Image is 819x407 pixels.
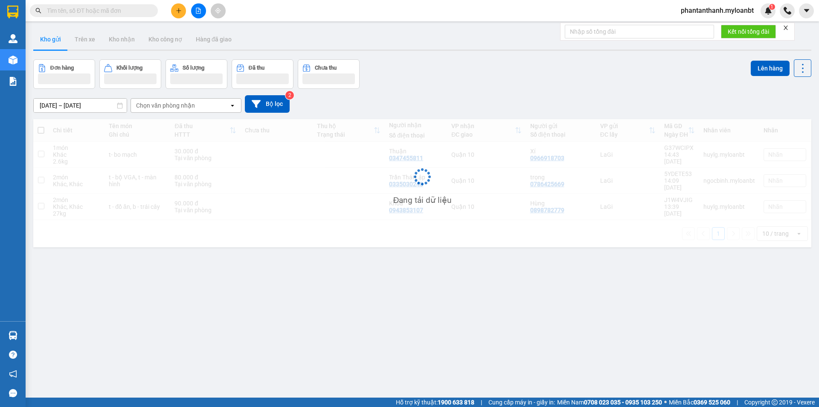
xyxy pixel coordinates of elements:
[285,91,294,100] sup: 2
[769,4,775,10] sup: 1
[669,398,730,407] span: Miền Bắc
[721,25,776,38] button: Kết nối tổng đài
[799,3,814,18] button: caret-down
[7,6,18,18] img: logo-vxr
[191,3,206,18] button: file-add
[47,6,148,15] input: Tìm tên, số ĐT hoặc mã đơn
[211,3,226,18] button: aim
[9,77,17,86] img: solution-icon
[674,5,761,16] span: phantanthanh.myloanbt
[33,59,95,89] button: Đơn hàng
[393,194,452,207] div: Đang tải dữ liệu
[481,398,482,407] span: |
[9,389,17,397] span: message
[9,351,17,359] span: question-circle
[737,398,738,407] span: |
[438,399,474,406] strong: 1900 633 818
[102,29,142,50] button: Kho nhận
[9,331,17,340] img: warehouse-icon
[584,399,662,406] strong: 0708 023 035 - 0935 103 250
[50,65,74,71] div: Đơn hàng
[764,7,772,15] img: icon-new-feature
[751,61,790,76] button: Lên hàng
[229,102,236,109] svg: open
[557,398,662,407] span: Miền Nam
[68,29,102,50] button: Trên xe
[803,7,810,15] span: caret-down
[770,4,773,10] span: 1
[396,398,474,407] span: Hỗ trợ kỹ thuật:
[298,59,360,89] button: Chưa thu
[176,8,182,14] span: plus
[215,8,221,14] span: aim
[315,65,337,71] div: Chưa thu
[9,370,17,378] span: notification
[728,27,769,36] span: Kết nối tổng đài
[142,29,189,50] button: Kho công nợ
[99,59,161,89] button: Khối lượng
[772,399,778,405] span: copyright
[565,25,714,38] input: Nhập số tổng đài
[783,25,789,31] span: close
[116,65,142,71] div: Khối lượng
[664,401,667,404] span: ⚪️
[694,399,730,406] strong: 0369 525 060
[232,59,293,89] button: Đã thu
[136,101,195,110] div: Chọn văn phòng nhận
[195,8,201,14] span: file-add
[488,398,555,407] span: Cung cấp máy in - giấy in:
[249,65,264,71] div: Đã thu
[171,3,186,18] button: plus
[9,34,17,43] img: warehouse-icon
[9,56,17,64] img: warehouse-icon
[35,8,41,14] span: search
[166,59,227,89] button: Số lượng
[34,99,127,112] input: Select a date range.
[183,65,204,71] div: Số lượng
[33,29,68,50] button: Kho gửi
[189,29,238,50] button: Hàng đã giao
[784,7,791,15] img: phone-icon
[245,95,290,113] button: Bộ lọc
